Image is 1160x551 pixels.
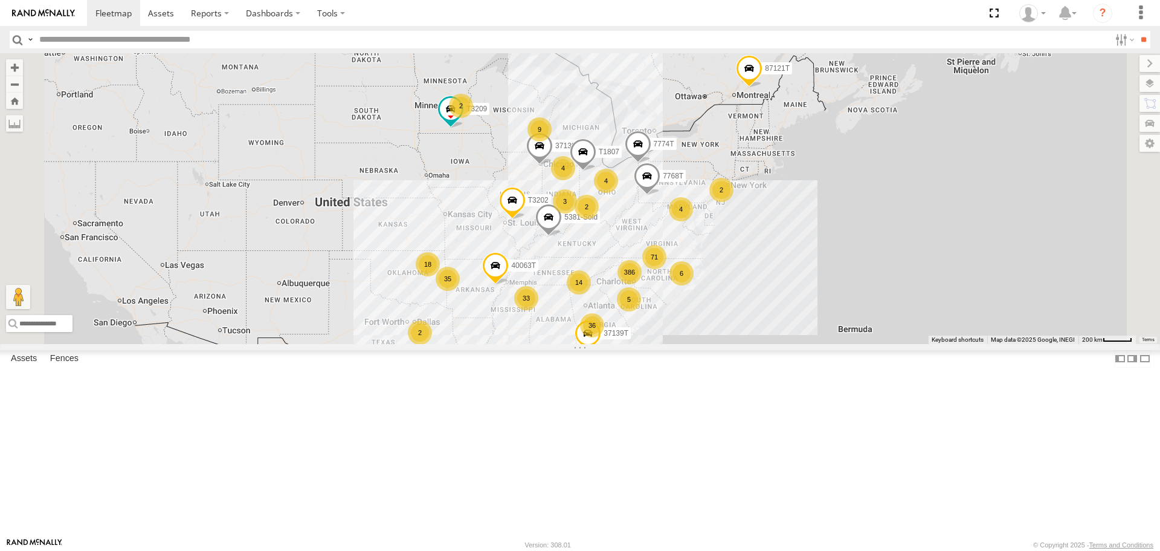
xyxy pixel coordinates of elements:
span: 87121T [765,65,790,73]
div: 2 [575,195,599,219]
div: Version: 308.01 [525,541,571,549]
i: ? [1093,4,1112,23]
label: Measure [6,115,23,132]
button: Map Scale: 200 km per 45 pixels [1078,336,1136,344]
button: Zoom in [6,59,23,76]
button: Drag Pegman onto the map to open Street View [6,285,30,309]
div: 3 [553,189,577,214]
div: 2 [449,94,473,118]
div: 2 [709,178,733,202]
div: 5 [617,287,641,311]
label: Map Settings [1139,135,1160,152]
div: 386 [617,260,642,284]
div: 14 [567,270,591,295]
label: Dock Summary Table to the Right [1126,350,1138,368]
span: 40063T [511,262,536,270]
label: Hide Summary Table [1139,350,1151,368]
div: 36 [580,313,604,337]
span: 200 km [1082,336,1103,343]
span: 37130T [555,142,580,150]
span: Map data ©2025 Google, INEGI [991,336,1075,343]
button: Zoom out [6,76,23,93]
button: Keyboard shortcuts [932,336,984,344]
span: T1807 [599,148,619,157]
label: Assets [5,351,43,368]
div: 4 [594,169,618,193]
div: © Copyright 2025 - [1033,541,1153,549]
div: 33 [514,286,538,310]
label: Search Query [25,31,35,48]
button: Zoom Home [6,93,23,109]
a: Terms (opens in new tab) [1142,337,1155,342]
img: rand-logo.svg [12,9,75,18]
span: 37139T [604,329,628,337]
span: T3209 [466,105,487,114]
span: 5381-Sold [564,214,598,222]
a: Visit our Website [7,539,62,551]
span: 7768T [663,172,683,181]
div: 2 [408,321,432,345]
label: Search Filter Options [1110,31,1136,48]
div: 9 [527,117,552,142]
div: 35 [436,267,460,291]
span: 7774T [654,140,674,148]
div: 71 [642,245,666,269]
div: 6 [669,261,694,285]
span: T3202 [528,197,549,205]
a: Terms and Conditions [1089,541,1153,549]
div: Dwight Wallace [1015,4,1050,22]
div: 18 [416,252,440,276]
label: Fences [44,351,85,368]
label: Dock Summary Table to the Left [1114,350,1126,368]
div: 4 [669,197,693,221]
div: 4 [551,156,575,180]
